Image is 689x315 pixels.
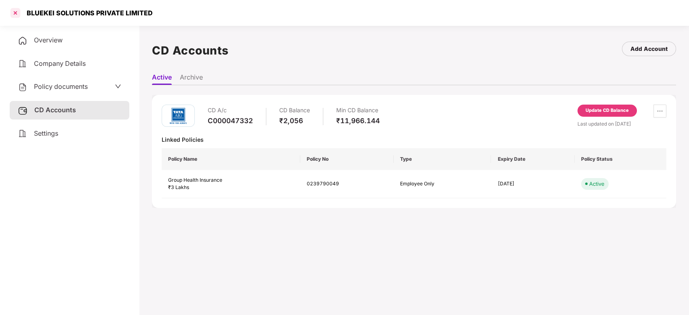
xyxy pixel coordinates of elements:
span: ₹3 Lakhs [168,184,189,190]
span: Settings [34,129,58,137]
div: Last updated on [DATE] [577,120,666,128]
span: ellipsis [654,108,666,114]
li: Archive [180,73,203,85]
div: CD Balance [279,105,310,116]
span: down [115,83,121,90]
div: Min CD Balance [336,105,380,116]
td: [DATE] [491,170,574,199]
img: svg+xml;base64,PHN2ZyB3aWR0aD0iMjUiIGhlaWdodD0iMjQiIHZpZXdCb3g9IjAgMCAyNSAyNCIgZmlsbD0ibm9uZSIgeG... [18,106,28,115]
span: Company Details [34,59,86,67]
th: Policy Name [162,148,300,170]
li: Active [152,73,172,85]
div: Linked Policies [162,136,666,143]
button: ellipsis [653,105,666,118]
img: svg+xml;base64,PHN2ZyB4bWxucz0iaHR0cDovL3d3dy53My5vcmcvMjAwMC9zdmciIHdpZHRoPSIyNCIgaGVpZ2h0PSIyNC... [18,59,27,69]
img: tatag.png [166,104,190,128]
div: Employee Only [400,180,485,188]
span: CD Accounts [34,106,76,114]
div: ₹11,966.144 [336,116,380,125]
img: svg+xml;base64,PHN2ZyB4bWxucz0iaHR0cDovL3d3dy53My5vcmcvMjAwMC9zdmciIHdpZHRoPSIyNCIgaGVpZ2h0PSIyNC... [18,82,27,92]
th: Policy No [300,148,394,170]
div: ₹2,056 [279,116,310,125]
td: 0239790049 [300,170,394,199]
div: Add Account [630,44,668,53]
span: Overview [34,36,63,44]
div: CD A/c [208,105,253,116]
th: Expiry Date [491,148,574,170]
th: Policy Status [575,148,666,170]
div: BLUEKEI SOLUTIONS PRIVATE LIMITED [22,9,153,17]
div: Update CD Balance [586,107,629,114]
div: Group Health Insurance [168,176,294,184]
h1: CD Accounts [152,42,229,59]
div: Active [589,180,605,188]
img: svg+xml;base64,PHN2ZyB4bWxucz0iaHR0cDovL3d3dy53My5vcmcvMjAwMC9zdmciIHdpZHRoPSIyNCIgaGVpZ2h0PSIyNC... [18,36,27,46]
th: Type [394,148,491,170]
div: C000047332 [208,116,253,125]
span: Policy documents [34,82,88,90]
img: svg+xml;base64,PHN2ZyB4bWxucz0iaHR0cDovL3d3dy53My5vcmcvMjAwMC9zdmciIHdpZHRoPSIyNCIgaGVpZ2h0PSIyNC... [18,129,27,139]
